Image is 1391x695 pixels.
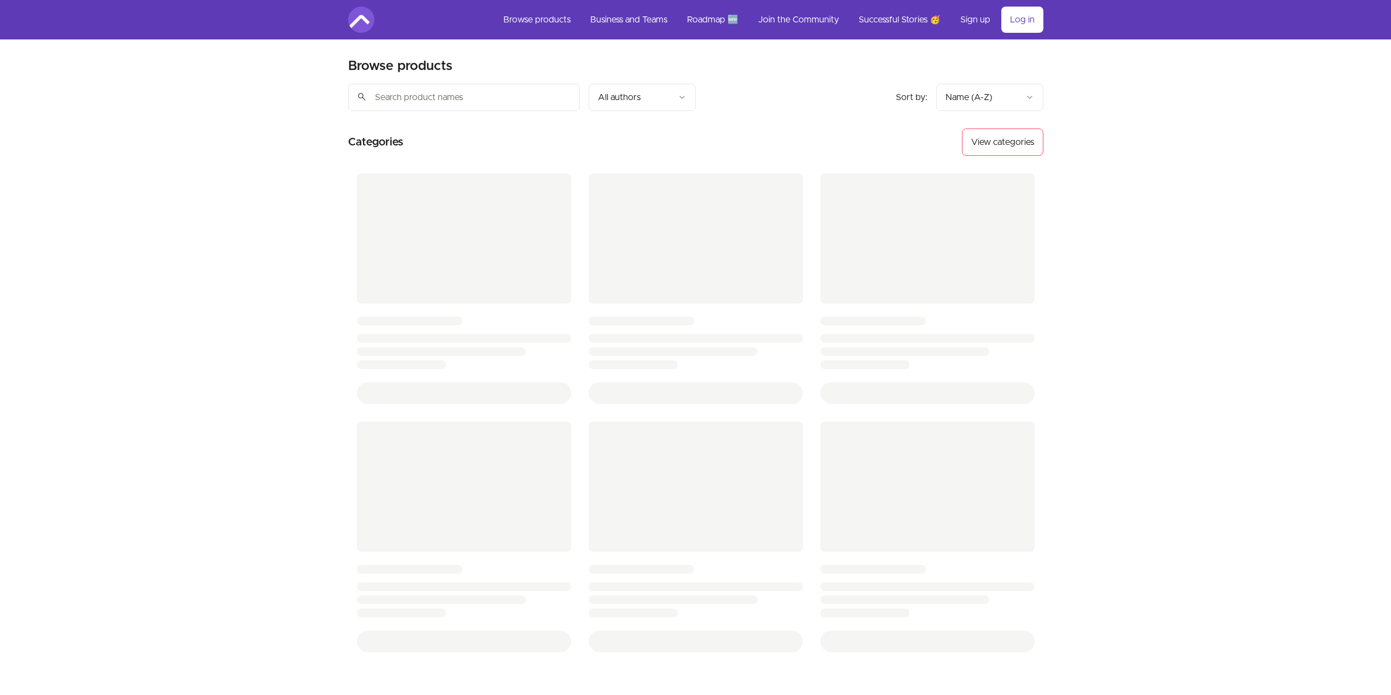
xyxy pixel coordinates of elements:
[348,57,453,75] h2: Browse products
[348,129,403,156] h2: Categories
[749,7,848,33] a: Join the Community
[952,7,999,33] a: Sign up
[357,89,367,104] span: search
[348,7,374,33] img: Amigoscode logo
[348,84,580,111] input: Search product names
[582,7,676,33] a: Business and Teams
[896,93,928,102] span: Sort by:
[589,84,696,111] button: Filter by author
[495,7,1043,33] nav: Main
[495,7,579,33] a: Browse products
[1001,7,1043,33] a: Log in
[936,84,1043,111] button: Product sort options
[962,129,1043,156] button: View categories
[678,7,747,33] a: Roadmap 🆕
[850,7,949,33] a: Successful Stories 🥳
